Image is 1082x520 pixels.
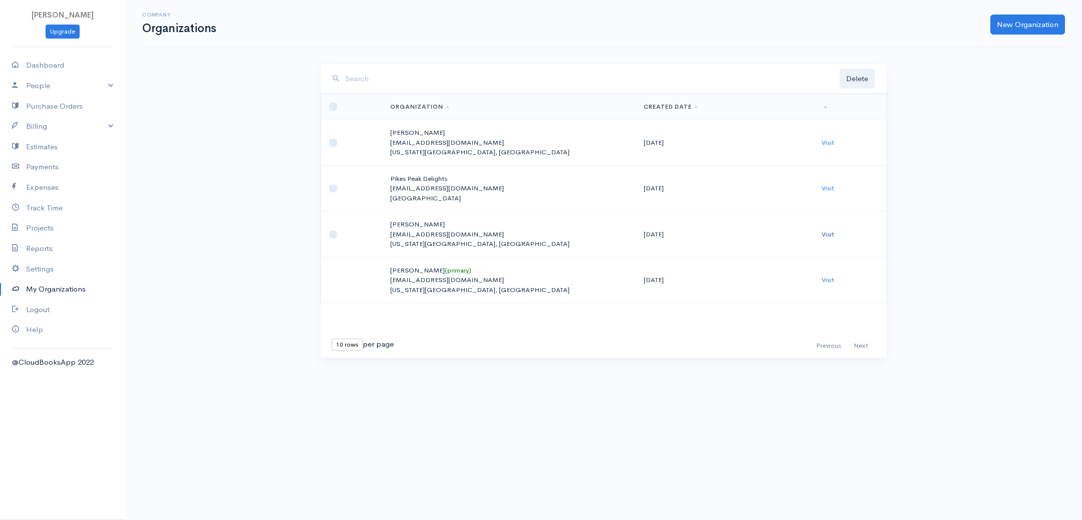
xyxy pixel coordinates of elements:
p: [EMAIL_ADDRESS][DOMAIN_NAME] [390,138,628,148]
button: Delete [840,69,875,89]
input: Search [345,69,840,89]
p: [US_STATE][GEOGRAPHIC_DATA], [GEOGRAPHIC_DATA] [390,147,628,157]
td: [PERSON_NAME] [382,120,636,166]
td: Pikes Peak Delights [382,165,636,211]
a: New Organization [990,15,1065,35]
a: Upgrade [46,25,80,39]
td: [DATE] [636,257,814,303]
div: @CloudBooksApp 2022 [12,357,113,368]
p: [US_STATE][GEOGRAPHIC_DATA], [GEOGRAPHIC_DATA] [390,239,628,249]
p: [US_STATE][GEOGRAPHIC_DATA], [GEOGRAPHIC_DATA] [390,285,628,295]
div: per page [332,339,394,351]
a: Organization [390,103,449,111]
p: [EMAIL_ADDRESS][DOMAIN_NAME] [390,229,628,239]
p: [GEOGRAPHIC_DATA] [390,193,628,203]
td: [DATE] [636,165,814,211]
h6: Company [142,12,216,18]
a: Visit [822,276,834,284]
h1: Organizations [142,22,216,35]
span: [PERSON_NAME] [32,10,94,20]
td: [PERSON_NAME] [382,257,636,303]
td: [DATE] [636,211,814,257]
a: Visit [822,230,834,238]
p: [EMAIL_ADDRESS][DOMAIN_NAME] [390,183,628,193]
td: [DATE] [636,120,814,166]
a: Visit [822,138,834,147]
td: [PERSON_NAME] [382,211,636,257]
p: [EMAIL_ADDRESS][DOMAIN_NAME] [390,275,628,285]
a: Created Date [644,103,698,111]
span: (primary) [445,266,471,275]
a: Visit [822,184,834,192]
